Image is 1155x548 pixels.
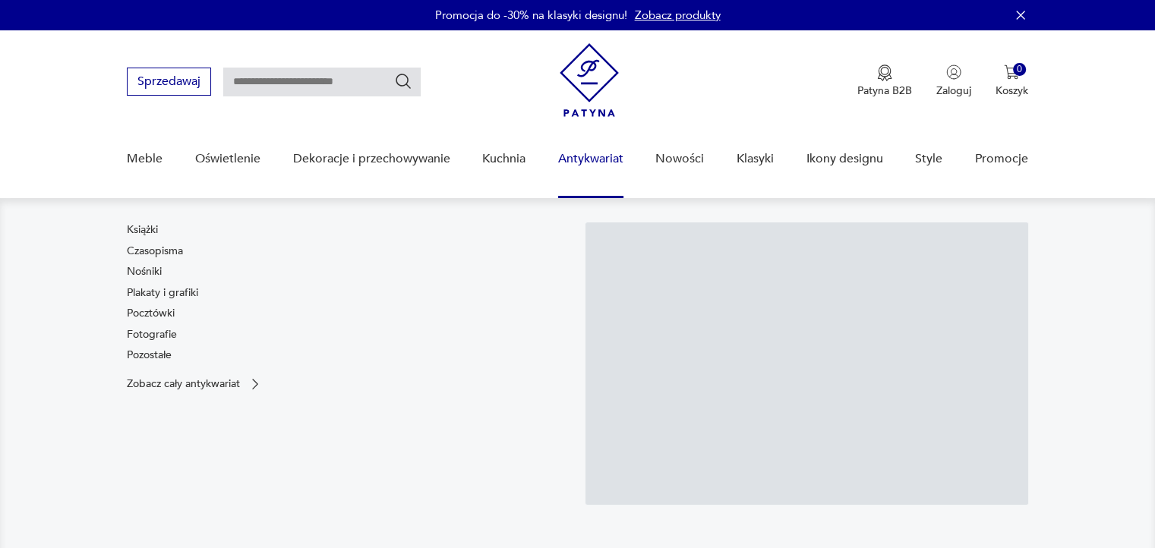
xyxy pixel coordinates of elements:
[857,65,912,98] a: Ikona medaluPatyna B2B
[996,83,1028,98] p: Koszyk
[127,285,198,301] a: Plakaty i grafiki
[394,72,412,90] button: Szukaj
[127,376,263,392] a: Zobacz cały antykwariat
[435,8,627,23] p: Promocja do -30% na klasyki designu!
[482,130,525,188] a: Kuchnia
[292,130,450,188] a: Dekoracje i przechowywanie
[1013,63,1026,76] div: 0
[1004,65,1019,80] img: Ikona koszyka
[127,264,162,279] a: Nośniki
[635,8,721,23] a: Zobacz produkty
[127,244,183,259] a: Czasopisma
[946,65,961,80] img: Ikonka użytkownika
[806,130,882,188] a: Ikony designu
[558,130,623,188] a: Antykwariat
[975,130,1028,188] a: Promocje
[737,130,774,188] a: Klasyki
[857,83,912,98] p: Patyna B2B
[127,327,177,342] a: Fotografie
[936,83,971,98] p: Zaloguj
[936,65,971,98] button: Zaloguj
[127,77,211,88] a: Sprzedawaj
[655,130,704,188] a: Nowości
[996,65,1028,98] button: 0Koszyk
[857,65,912,98] button: Patyna B2B
[195,130,260,188] a: Oświetlenie
[127,68,211,96] button: Sprzedawaj
[915,130,942,188] a: Style
[127,379,240,389] p: Zobacz cały antykwariat
[127,348,172,363] a: Pozostałe
[127,306,175,321] a: Pocztówki
[127,130,163,188] a: Meble
[877,65,892,81] img: Ikona medalu
[560,43,619,117] img: Patyna - sklep z meblami i dekoracjami vintage
[127,222,158,238] a: Książki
